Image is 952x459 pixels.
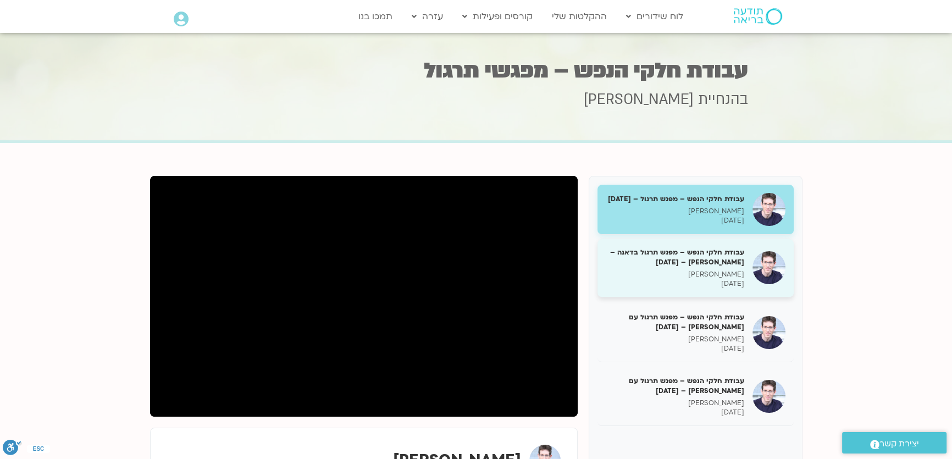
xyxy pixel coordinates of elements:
p: [PERSON_NAME] [606,399,744,408]
img: עבודת חלקי הנפש – מפגש תרגול – 25/03/25 [752,193,785,226]
p: [PERSON_NAME] [606,207,744,216]
img: עבודת חלקי הנפש – מפגש תרגול עם ערן טייכר – 8/4/25 [752,316,785,349]
img: עבודת חלקי הנפש – מפגש תרגול בדאנה – ערן טייכר – 1/4/25 [752,251,785,284]
a: קורסים ופעילות [457,6,538,27]
h5: עבודת חלקי הנפש – מפגש תרגול עם [PERSON_NAME] – [DATE] [606,376,744,396]
p: [DATE] [606,408,744,417]
h1: עבודת חלקי הנפש – מפגשי תרגול [204,60,748,81]
h5: עבודת חלקי הנפש – מפגש תרגול – [DATE] [606,194,744,204]
span: בהנחיית [698,90,748,109]
h5: עבודת חלקי הנפש – מפגש תרגול בדאנה – [PERSON_NAME] – [DATE] [606,247,744,267]
a: תמכו בנו [353,6,398,27]
p: [DATE] [606,279,744,289]
span: יצירת קשר [879,436,919,451]
h5: עבודת חלקי הנפש – מפגש תרגול עם [PERSON_NAME] – [DATE] [606,312,744,332]
a: ההקלטות שלי [546,6,612,27]
a: יצירת קשר [842,432,947,454]
p: [DATE] [606,216,744,225]
p: [DATE] [606,344,744,353]
a: לוח שידורים [621,6,689,27]
a: עזרה [406,6,449,27]
img: תודעה בריאה [734,8,782,25]
p: [PERSON_NAME] [606,270,744,279]
img: עבודת חלקי הנפש – מפגש תרגול עם ערן טייכר – 15/4/25 [752,380,785,413]
p: [PERSON_NAME] [606,335,744,344]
